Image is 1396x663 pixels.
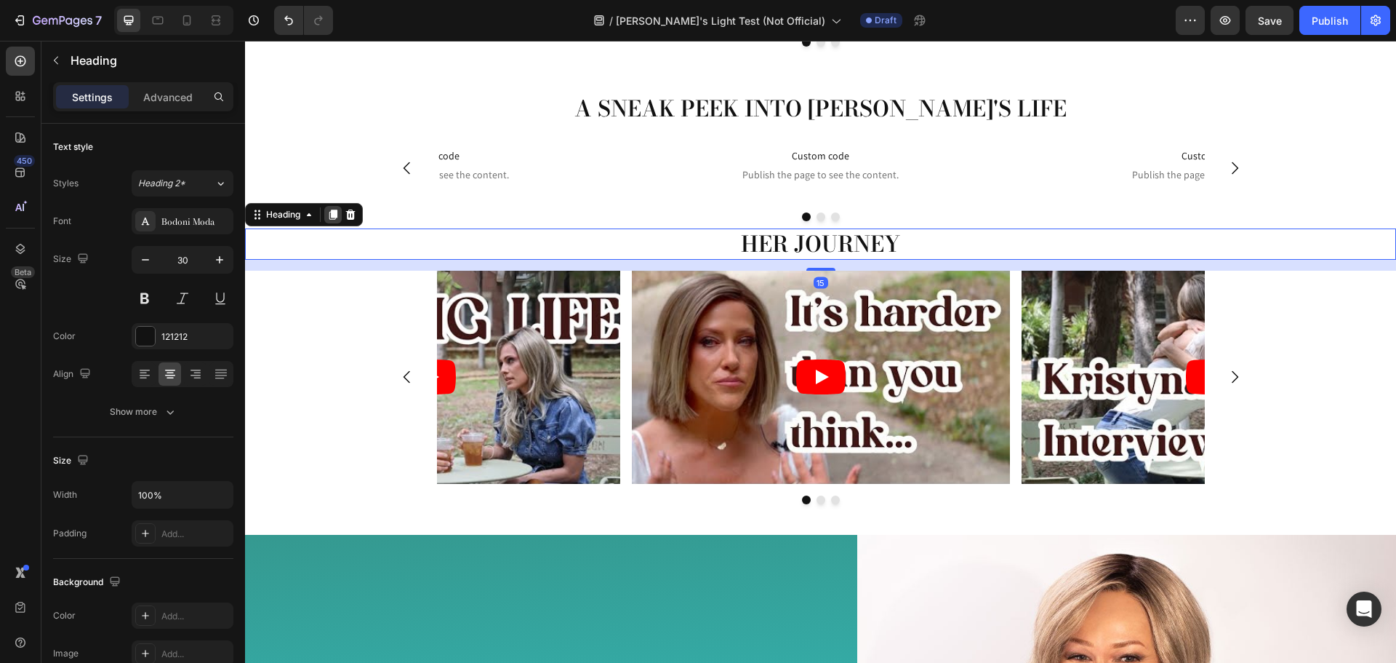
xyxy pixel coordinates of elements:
[161,610,230,623] div: Add...
[387,106,765,124] span: Custom code
[11,266,35,278] div: Beta
[53,250,92,269] div: Size
[875,14,896,27] span: Draft
[557,172,566,180] button: Dot
[777,106,1155,124] span: Custom code
[571,172,580,180] button: Dot
[138,177,185,190] span: Heading 2*
[551,319,601,354] button: Play
[586,172,595,180] button: Dot
[132,482,233,508] input: Auto
[53,609,76,622] div: Color
[71,52,228,69] p: Heading
[274,6,333,35] div: Undo/Redo
[609,13,613,28] span: /
[110,405,177,419] div: Show more
[53,365,94,384] div: Align
[1245,6,1293,35] button: Save
[143,90,193,105] p: Advanced
[132,170,233,196] button: Heading 2*
[53,140,93,154] div: Text style
[245,41,1396,663] iframe: Design area
[969,107,1010,148] button: Carousel Next Arrow
[6,6,108,35] button: 7
[1312,13,1348,28] div: Publish
[161,330,230,344] div: 121212
[1347,592,1381,627] div: Open Intercom Messenger
[1299,6,1360,35] button: Publish
[53,488,77,501] div: Width
[53,399,233,425] button: Show more
[14,155,35,167] div: 450
[53,647,79,660] div: Image
[941,319,990,354] button: Play
[53,527,87,540] div: Padding
[95,12,102,29] p: 7
[161,215,230,229] div: Bodoni Moda
[142,107,182,148] button: Carousel Back Arrow
[586,455,595,464] button: Dot
[387,127,765,141] span: Publish the page to see the content.
[53,215,71,228] div: Font
[53,573,124,592] div: Background
[53,330,76,343] div: Color
[72,90,113,105] p: Settings
[1258,15,1282,27] span: Save
[53,451,92,471] div: Size
[569,236,583,247] div: 15
[142,316,182,357] button: Carousel Back Arrow
[161,528,230,541] div: Add...
[161,648,230,661] div: Add...
[18,167,58,180] div: Heading
[571,455,580,464] button: Dot
[557,455,566,464] button: Dot
[969,316,1010,357] button: Carousel Next Arrow
[777,127,1155,141] span: Publish the page to see the content.
[616,13,825,28] span: [PERSON_NAME]'s Light Test (Not Official)
[53,177,79,190] div: Styles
